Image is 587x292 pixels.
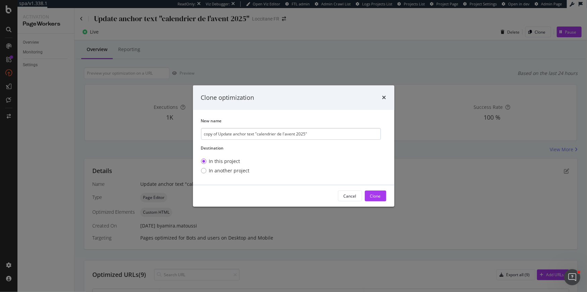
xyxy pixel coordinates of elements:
label: Destination [201,145,381,151]
div: In another project [201,167,250,174]
div: In this project [201,158,250,165]
label: New name [201,118,381,124]
div: modal [193,85,394,207]
div: In this project [209,158,240,165]
div: times [382,93,386,102]
iframe: Intercom live chat [564,269,580,285]
button: Cancel [338,191,362,201]
div: In another project [209,167,250,174]
button: Clone [365,191,386,201]
div: Cancel [344,193,356,199]
div: Clone optimization [201,93,254,102]
div: Clone [370,193,381,199]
